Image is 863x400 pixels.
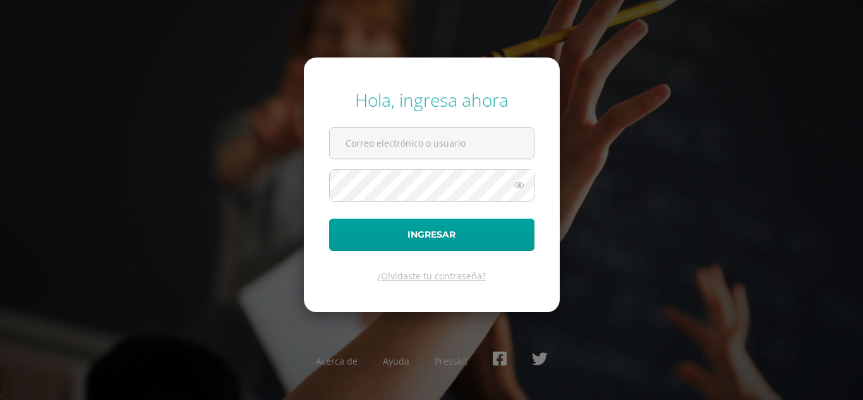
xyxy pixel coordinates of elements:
[329,219,534,251] button: Ingresar
[383,355,409,367] a: Ayuda
[330,128,534,159] input: Correo electrónico o usuario
[329,88,534,112] div: Hola, ingresa ahora
[435,355,468,367] a: Presskit
[316,355,358,367] a: Acerca de
[377,270,486,282] a: ¿Olvidaste tu contraseña?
